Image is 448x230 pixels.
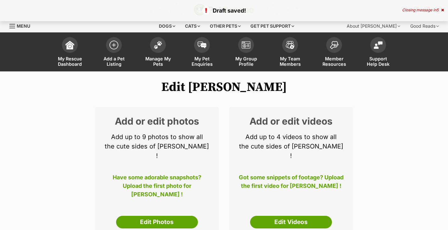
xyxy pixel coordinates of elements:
[320,56,348,67] span: Member Resources
[65,41,74,49] img: dashboard-icon-eb2f2d2d3e046f16d808141f083e7271f6b2e854fb5c12c21221c1fb7104beca.svg
[402,8,444,12] div: Closing message in
[238,132,344,160] p: Add up to 4 videos to show all the cute sides of [PERSON_NAME] !
[9,20,35,31] a: Menu
[342,20,405,32] div: About [PERSON_NAME]
[250,216,332,228] a: Edit Videos
[224,34,268,71] a: My Group Profile
[205,20,245,32] div: Other pets
[181,20,204,32] div: Cats
[330,41,339,49] img: member-resources-icon-8e73f808a243e03378d46382f2149f9095a855e16c252ad45f914b54edf8863c.svg
[104,132,210,160] p: Add up to 9 photos to show all the cute sides of [PERSON_NAME] !
[100,56,128,67] span: Add a Pet Listing
[144,56,172,67] span: Manage My Pets
[188,56,216,67] span: My Pet Enquiries
[364,56,392,67] span: Support Help Desk
[154,41,162,49] img: manage-my-pets-icon-02211641906a0b7f246fdf0571729dbe1e7629f14944591b6c1af311fb30b64b.svg
[56,56,84,67] span: My Rescue Dashboard
[17,23,30,29] span: Menu
[48,34,92,71] a: My Rescue Dashboard
[104,173,210,194] p: Have some adorable snapshots? Upload the first photo for [PERSON_NAME] !
[180,34,224,71] a: My Pet Enquiries
[92,34,136,71] a: Add a Pet Listing
[276,56,304,67] span: My Team Members
[104,116,210,126] h2: Add or edit photos
[312,34,356,71] a: Member Resources
[136,34,180,71] a: Manage My Pets
[232,56,260,67] span: My Group Profile
[154,20,180,32] div: Dogs
[116,216,198,228] a: Edit Photos
[109,41,118,49] img: add-pet-listing-icon-0afa8454b4691262ce3f59096e99ab1cd57d4a30225e0717b998d2c9b9846f56.svg
[406,20,443,32] div: Good Reads
[436,8,439,12] span: 5
[238,173,344,194] p: Got some snippets of footage? Upload the first video for [PERSON_NAME] !
[238,116,344,126] h2: Add or edit videos
[198,42,206,48] img: pet-enquiries-icon-7e3ad2cf08bfb03b45e93fb7055b45f3efa6380592205ae92323e6603595dc1f.svg
[242,41,250,49] img: group-profile-icon-3fa3cf56718a62981997c0bc7e787c4b2cf8bcc04b72c1350f741eb67cf2f40e.svg
[246,20,299,32] div: Get pet support
[286,41,294,49] img: team-members-icon-5396bd8760b3fe7c0b43da4ab00e1e3bb1a5d9ba89233759b79545d2d3fc5d0d.svg
[6,6,442,15] p: Draft saved!
[374,41,383,49] img: help-desk-icon-fdf02630f3aa405de69fd3d07c3f3aa587a6932b1a1747fa1d2bba05be0121f9.svg
[356,34,400,71] a: Support Help Desk
[268,34,312,71] a: My Team Members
